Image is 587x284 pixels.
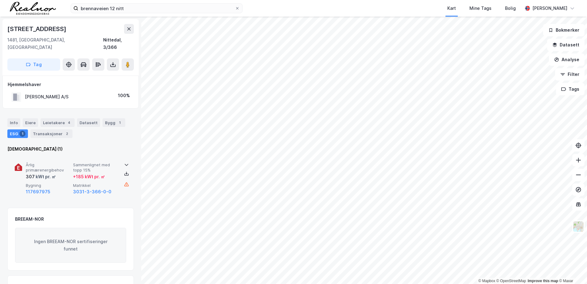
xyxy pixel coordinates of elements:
img: Z [573,221,584,232]
div: Hjemmelshaver [8,81,134,88]
span: Årlig primærenergibehov [26,162,71,173]
a: Mapbox [478,279,495,283]
div: 4 [66,120,72,126]
div: Transaksjoner [30,129,72,138]
button: 3031-3-366-0-0 [73,188,111,195]
span: Bygning [26,183,71,188]
div: 307 [26,173,56,180]
div: 1 [19,131,25,137]
div: BREEAM-NOR [15,215,44,223]
div: 1481, [GEOGRAPHIC_DATA], [GEOGRAPHIC_DATA] [7,36,103,51]
div: Ingen BREEAM-NOR sertifiseringer funnet [15,228,126,263]
div: Info [7,118,20,127]
button: Analyse [549,53,585,66]
div: Kontrollprogram for chat [556,254,587,284]
button: Bokmerker [543,24,585,36]
div: Eiere [23,118,38,127]
a: OpenStreetMap [496,279,526,283]
iframe: Chat Widget [556,254,587,284]
a: Improve this map [528,279,558,283]
div: Bolig [505,5,516,12]
button: Tag [7,58,60,71]
div: Leietakere [41,118,75,127]
div: Mine Tags [469,5,492,12]
div: Kart [447,5,456,12]
div: Nittedal, 3/366 [103,36,134,51]
div: 100% [118,92,130,99]
div: [DEMOGRAPHIC_DATA] (1) [7,145,134,153]
span: Matrikkel [73,183,118,188]
button: Filter [555,68,585,81]
div: 1 [117,120,123,126]
div: Datasett [77,118,100,127]
div: Bygg [103,118,125,127]
div: [PERSON_NAME] [532,5,567,12]
div: [STREET_ADDRESS] [7,24,68,34]
button: Datasett [547,39,585,51]
span: Sammenlignet med topp 15% [73,162,118,173]
button: Tags [556,83,585,95]
div: [PERSON_NAME] A/S [25,93,68,101]
div: 2 [64,131,70,137]
button: 117697975 [26,188,50,195]
div: kWt pr. ㎡ [35,173,56,180]
input: Søk på adresse, matrikkel, gårdeiere, leietakere eller personer [78,4,235,13]
img: realnor-logo.934646d98de889bb5806.png [10,2,56,15]
div: ESG [7,129,28,138]
div: + 185 kWt pr. ㎡ [73,173,105,180]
